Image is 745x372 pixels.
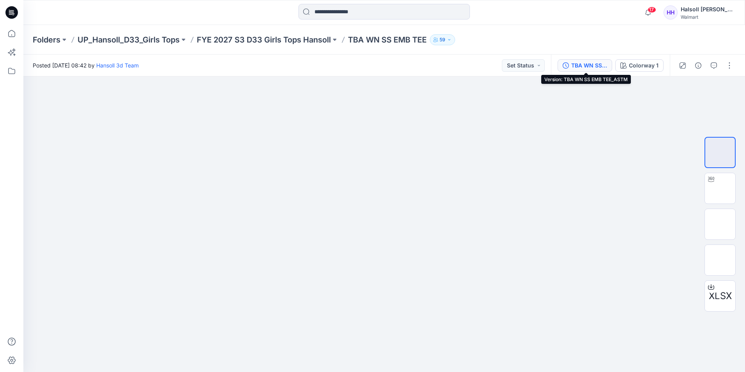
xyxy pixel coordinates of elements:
[692,59,704,72] button: Details
[571,61,607,70] div: TBA WN SS EMB TEE_ASTM
[709,289,732,303] span: XLSX
[430,34,455,45] button: 59
[348,34,427,45] p: TBA WN SS EMB TEE
[681,5,735,14] div: Halsoll [PERSON_NAME] Girls Design Team
[33,34,60,45] a: Folders
[681,14,735,20] div: Walmart
[664,5,678,19] div: HH
[440,35,445,44] p: 59
[615,59,664,72] button: Colorway 1
[558,59,612,72] button: TBA WN SS EMB TEE_ASTM
[197,34,331,45] a: FYE 2027 S3 D33 Girls Tops Hansoll
[33,61,139,69] span: Posted [DATE] 08:42 by
[78,34,180,45] a: UP_Hansoll_D33_Girls Tops
[648,7,656,13] span: 17
[96,62,139,69] a: Hansoll 3d Team
[629,61,658,70] div: Colorway 1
